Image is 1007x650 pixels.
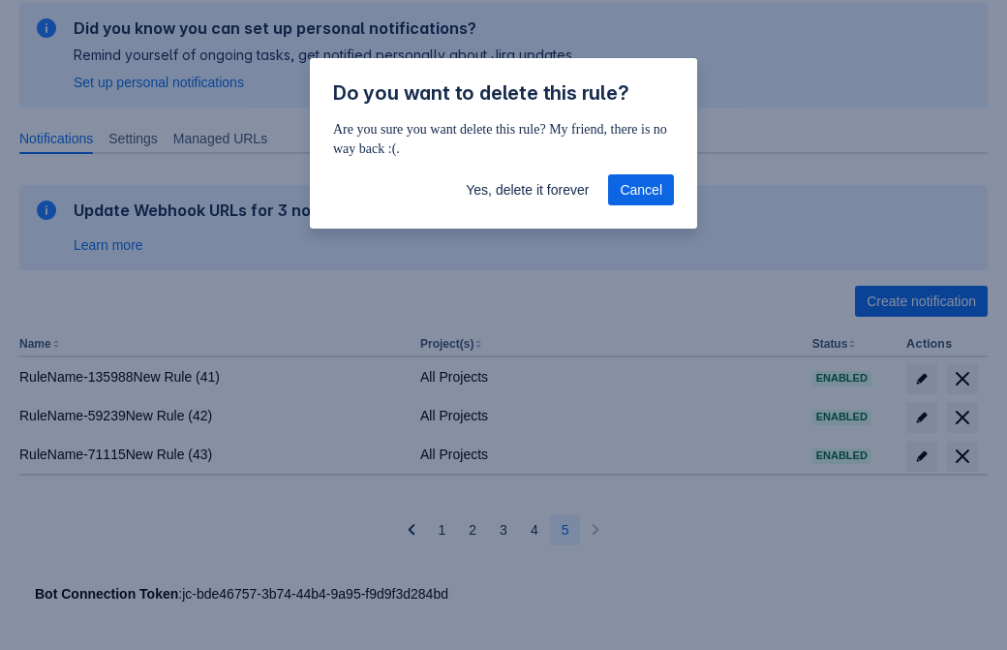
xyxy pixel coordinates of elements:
[333,81,629,105] span: Do you want to delete this rule?
[466,174,589,205] span: Yes, delete it forever
[454,174,600,205] button: Yes, delete it forever
[620,174,662,205] span: Cancel
[608,174,674,205] button: Cancel
[333,120,674,159] p: Are you sure you want delete this rule? My friend, there is no way back :(.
